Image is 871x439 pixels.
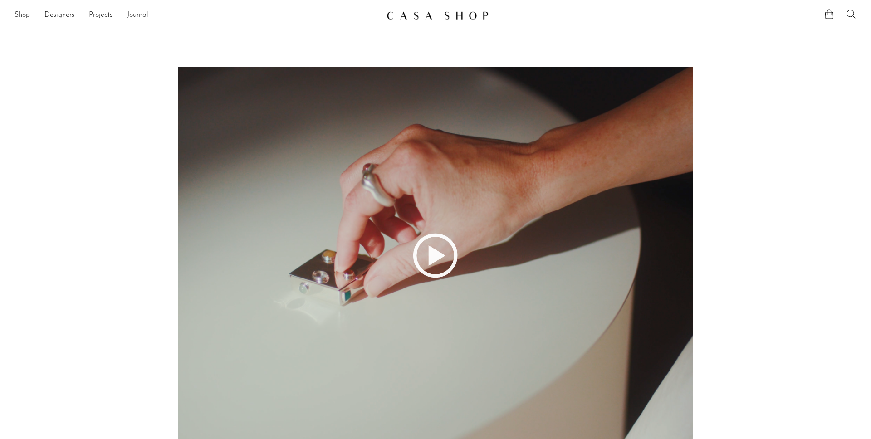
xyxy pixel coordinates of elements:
a: Designers [44,10,74,21]
a: Projects [89,10,113,21]
a: Journal [127,10,148,21]
a: Shop [15,10,30,21]
ul: NEW HEADER MENU [15,8,379,23]
nav: Desktop navigation [15,8,379,23]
